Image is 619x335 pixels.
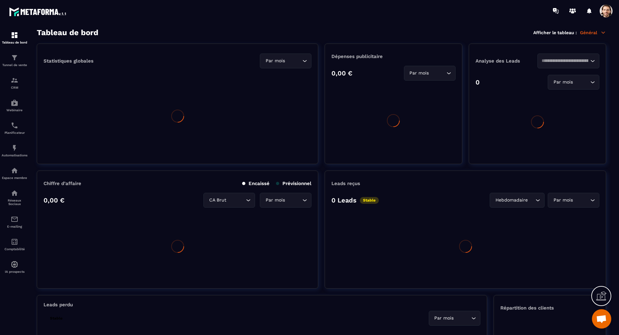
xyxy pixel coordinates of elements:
[11,99,18,107] img: automations
[2,26,27,49] a: formationformationTableau de bord
[2,184,27,211] a: social-networksocial-networkRéseaux Sociaux
[264,197,286,204] span: Par mois
[360,197,379,204] p: Stable
[203,193,255,208] div: Search for option
[11,189,18,197] img: social-network
[552,79,574,86] span: Par mois
[331,69,352,77] p: 0,00 €
[9,6,67,17] img: logo
[11,54,18,62] img: formation
[11,31,18,39] img: formation
[228,197,244,204] input: Search for option
[476,58,537,64] p: Analyse des Leads
[242,181,270,186] p: Encaissé
[2,211,27,233] a: emailemailE-mailing
[408,70,430,77] span: Par mois
[264,57,286,64] span: Par mois
[2,247,27,251] p: Comptabilité
[37,28,98,37] h3: Tableau de bord
[208,197,228,204] span: CA Brut
[47,315,66,322] p: Stable
[429,311,480,326] div: Search for option
[260,54,311,68] div: Search for option
[500,305,599,311] p: Répartition des clients
[548,193,599,208] div: Search for option
[286,57,301,64] input: Search for option
[2,63,27,67] p: Tunnel de vente
[11,261,18,268] img: automations
[490,193,545,208] div: Search for option
[2,108,27,112] p: Webinaire
[11,122,18,129] img: scheduler
[537,54,599,68] div: Search for option
[331,181,360,186] p: Leads reçus
[331,54,455,59] p: Dépenses publicitaire
[44,196,64,204] p: 0,00 €
[260,193,311,208] div: Search for option
[2,139,27,162] a: automationsautomationsAutomatisations
[276,181,311,186] p: Prévisionnel
[11,76,18,84] img: formation
[430,70,445,77] input: Search for option
[476,78,480,86] p: 0
[44,181,81,186] p: Chiffre d’affaire
[2,270,27,273] p: IA prospects
[433,315,455,322] span: Par mois
[2,199,27,206] p: Réseaux Sociaux
[2,162,27,184] a: automationsautomationsEspace membre
[2,225,27,228] p: E-mailing
[11,238,18,246] img: accountant
[44,58,93,64] p: Statistiques globales
[11,215,18,223] img: email
[2,153,27,157] p: Automatisations
[2,72,27,94] a: formationformationCRM
[11,167,18,174] img: automations
[404,66,456,81] div: Search for option
[592,309,611,329] a: Open chat
[286,197,301,204] input: Search for option
[2,49,27,72] a: formationformationTunnel de vente
[542,57,589,64] input: Search for option
[2,94,27,117] a: automationsautomationsWebinaire
[44,302,73,308] p: Leads perdu
[574,79,589,86] input: Search for option
[455,315,470,322] input: Search for option
[494,197,529,204] span: Hebdomadaire
[552,197,574,204] span: Par mois
[574,197,589,204] input: Search for option
[2,233,27,256] a: accountantaccountantComptabilité
[2,41,27,44] p: Tableau de bord
[11,144,18,152] img: automations
[548,75,599,90] div: Search for option
[2,117,27,139] a: schedulerschedulerPlanificateur
[533,30,577,35] p: Afficher le tableau :
[2,131,27,134] p: Planificateur
[529,197,534,204] input: Search for option
[580,30,606,35] p: Général
[2,86,27,89] p: CRM
[331,196,357,204] p: 0 Leads
[2,176,27,180] p: Espace membre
